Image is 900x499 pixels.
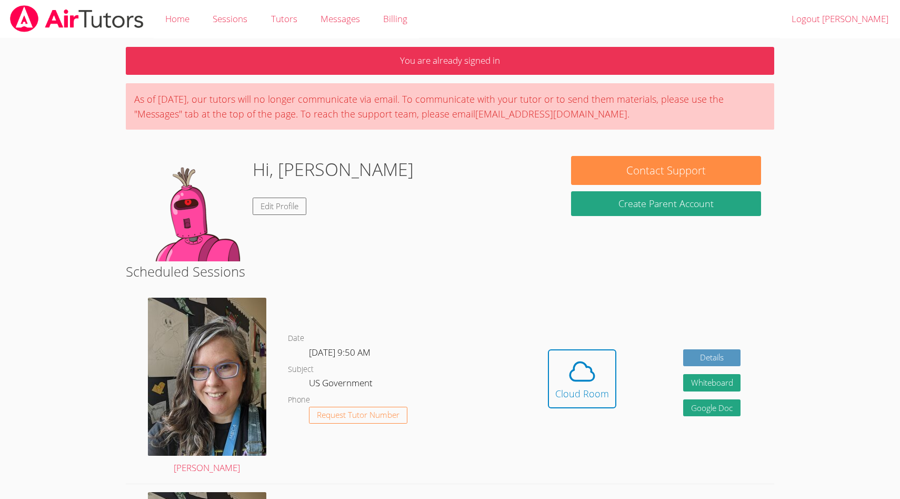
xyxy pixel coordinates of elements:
[571,156,761,185] button: Contact Support
[317,411,399,419] span: Request Tutor Number
[288,363,314,376] dt: Subject
[126,83,774,130] div: As of [DATE], our tutors will no longer communicate via email. To communicate with your tutor or ...
[126,47,774,75] p: You are already signed in
[126,261,774,281] h2: Scheduled Sessions
[683,399,741,417] a: Google Doc
[288,394,310,407] dt: Phone
[683,349,741,367] a: Details
[309,407,407,424] button: Request Tutor Number
[321,13,360,25] span: Messages
[148,298,266,456] img: avatar.png
[253,198,306,215] a: Edit Profile
[309,376,375,394] dd: US Government
[555,386,609,401] div: Cloud Room
[288,332,304,345] dt: Date
[309,346,371,358] span: [DATE] 9:50 AM
[139,156,244,261] img: default.png
[253,156,414,183] h1: Hi, [PERSON_NAME]
[9,5,145,32] img: airtutors_banner-c4298cdbf04f3fff15de1276eac7730deb9818008684d7c2e4769d2f7ddbe033.png
[548,349,616,408] button: Cloud Room
[571,191,761,216] button: Create Parent Account
[683,374,741,392] button: Whiteboard
[148,298,266,476] a: [PERSON_NAME]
